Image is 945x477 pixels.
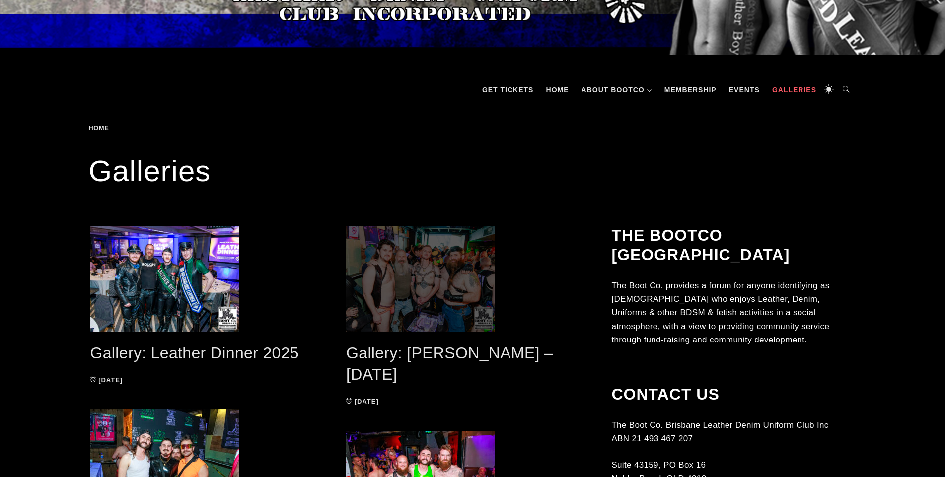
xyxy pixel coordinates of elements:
p: The Boot Co. Brisbane Leather Denim Uniform Club Inc ABN 21 493 467 207 [611,418,855,445]
a: Gallery: Leather Dinner 2025 [90,344,299,362]
p: The Boot Co. provides a forum for anyone identifying as [DEMOGRAPHIC_DATA] who enjoys Leather, De... [611,279,855,346]
div: Breadcrumbs [89,125,166,132]
a: Galleries [767,75,821,105]
a: Events [724,75,765,105]
a: Home [89,124,113,132]
time: [DATE] [355,398,379,405]
h2: The BootCo [GEOGRAPHIC_DATA] [611,226,855,264]
h1: Galleries [89,151,857,191]
a: About BootCo [577,75,657,105]
a: Gallery: [PERSON_NAME] – [DATE] [346,344,553,383]
a: GET TICKETS [477,75,539,105]
h2: Contact Us [611,385,855,404]
a: Home [541,75,574,105]
a: Membership [659,75,722,105]
a: [DATE] [346,398,379,405]
time: [DATE] [98,376,123,384]
a: [DATE] [90,376,123,384]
